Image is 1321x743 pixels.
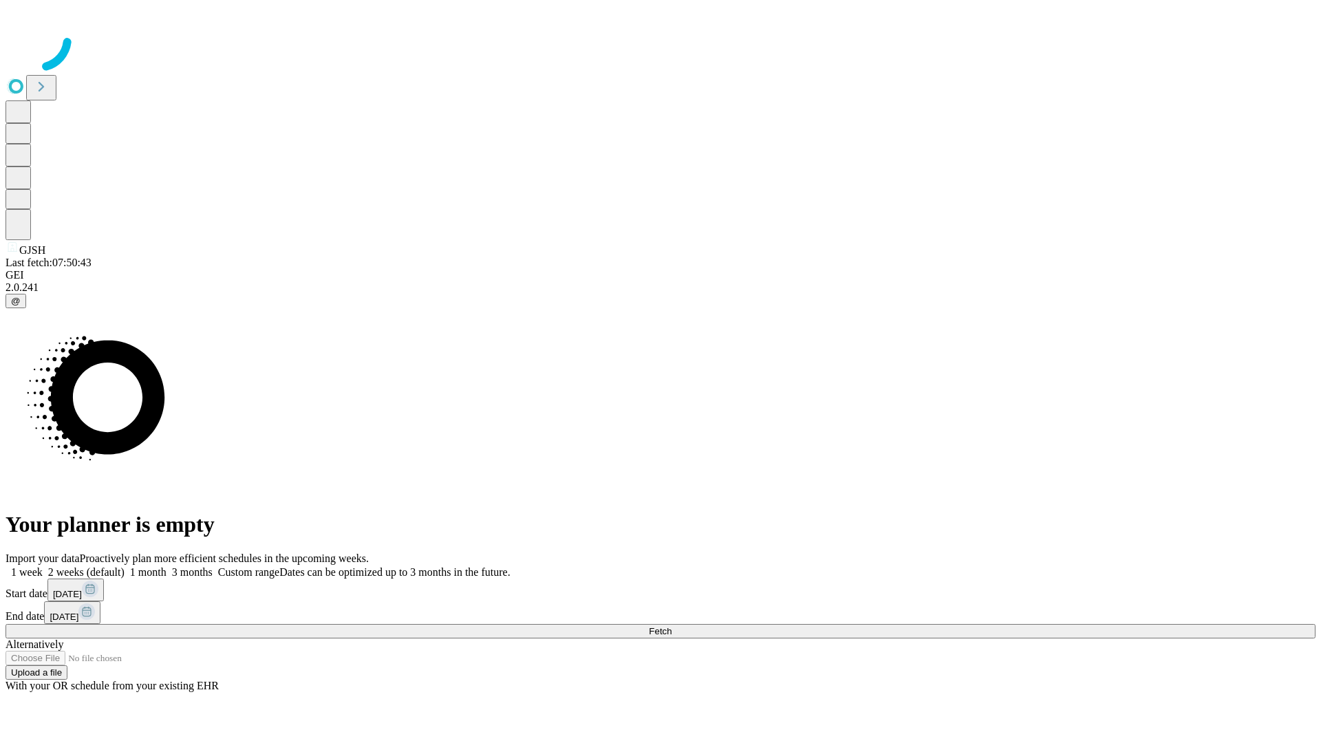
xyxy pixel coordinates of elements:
[6,552,80,564] span: Import your data
[279,566,510,578] span: Dates can be optimized up to 3 months in the future.
[6,680,219,691] span: With your OR schedule from your existing EHR
[6,257,92,268] span: Last fetch: 07:50:43
[6,512,1315,537] h1: Your planner is empty
[47,579,104,601] button: [DATE]
[172,566,213,578] span: 3 months
[11,296,21,306] span: @
[6,624,1315,638] button: Fetch
[6,294,26,308] button: @
[6,665,67,680] button: Upload a file
[80,552,369,564] span: Proactively plan more efficient schedules in the upcoming weeks.
[6,638,63,650] span: Alternatively
[19,244,45,256] span: GJSH
[130,566,167,578] span: 1 month
[6,269,1315,281] div: GEI
[48,566,125,578] span: 2 weeks (default)
[6,601,1315,624] div: End date
[649,626,672,636] span: Fetch
[6,579,1315,601] div: Start date
[6,281,1315,294] div: 2.0.241
[218,566,279,578] span: Custom range
[50,612,78,622] span: [DATE]
[44,601,100,624] button: [DATE]
[53,589,82,599] span: [DATE]
[11,566,43,578] span: 1 week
